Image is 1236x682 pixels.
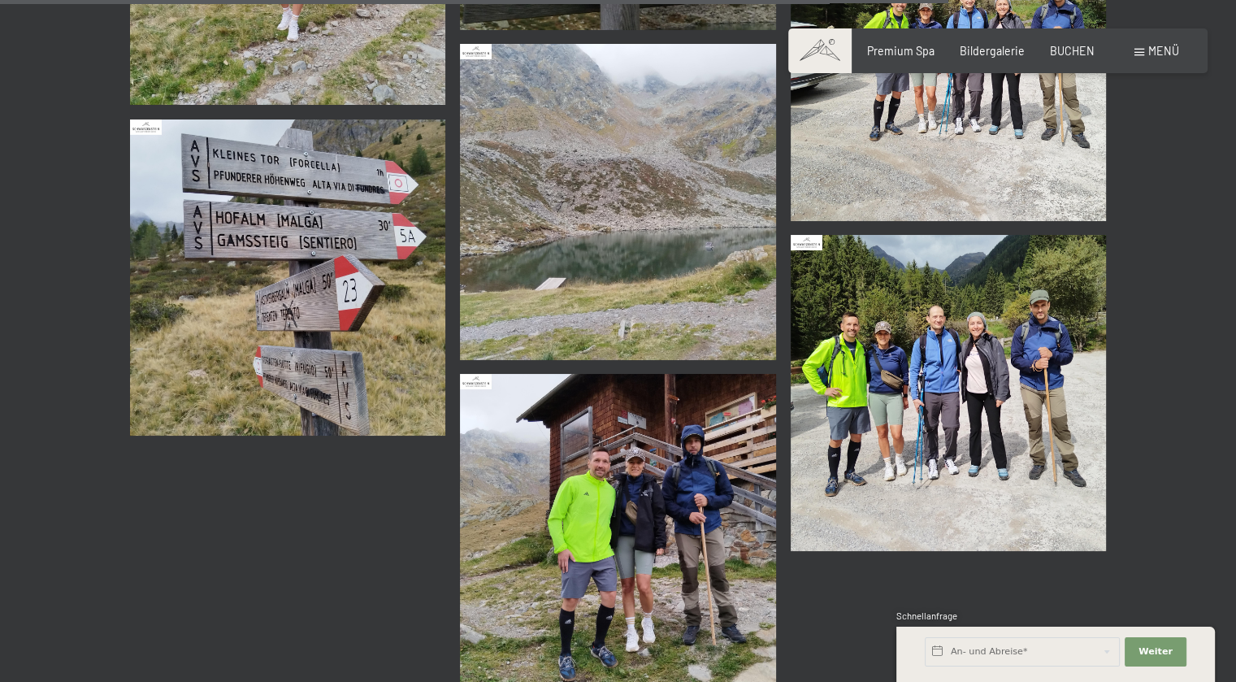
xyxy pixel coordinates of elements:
[1050,44,1095,58] a: BUCHEN
[867,44,935,58] a: Premium Spa
[1138,645,1173,658] span: Weiter
[127,112,449,442] a: 12-09-2025
[130,119,446,436] img: 12-09-2025
[1125,637,1186,667] button: Weiter
[787,228,1109,558] a: 12-09-2025
[896,610,957,621] span: Schnellanfrage
[1148,44,1179,58] span: Menü
[457,37,779,367] a: 12-09-2025
[960,44,1025,58] a: Bildergalerie
[791,235,1107,551] img: 12-09-2025
[460,44,776,360] img: 12-09-2025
